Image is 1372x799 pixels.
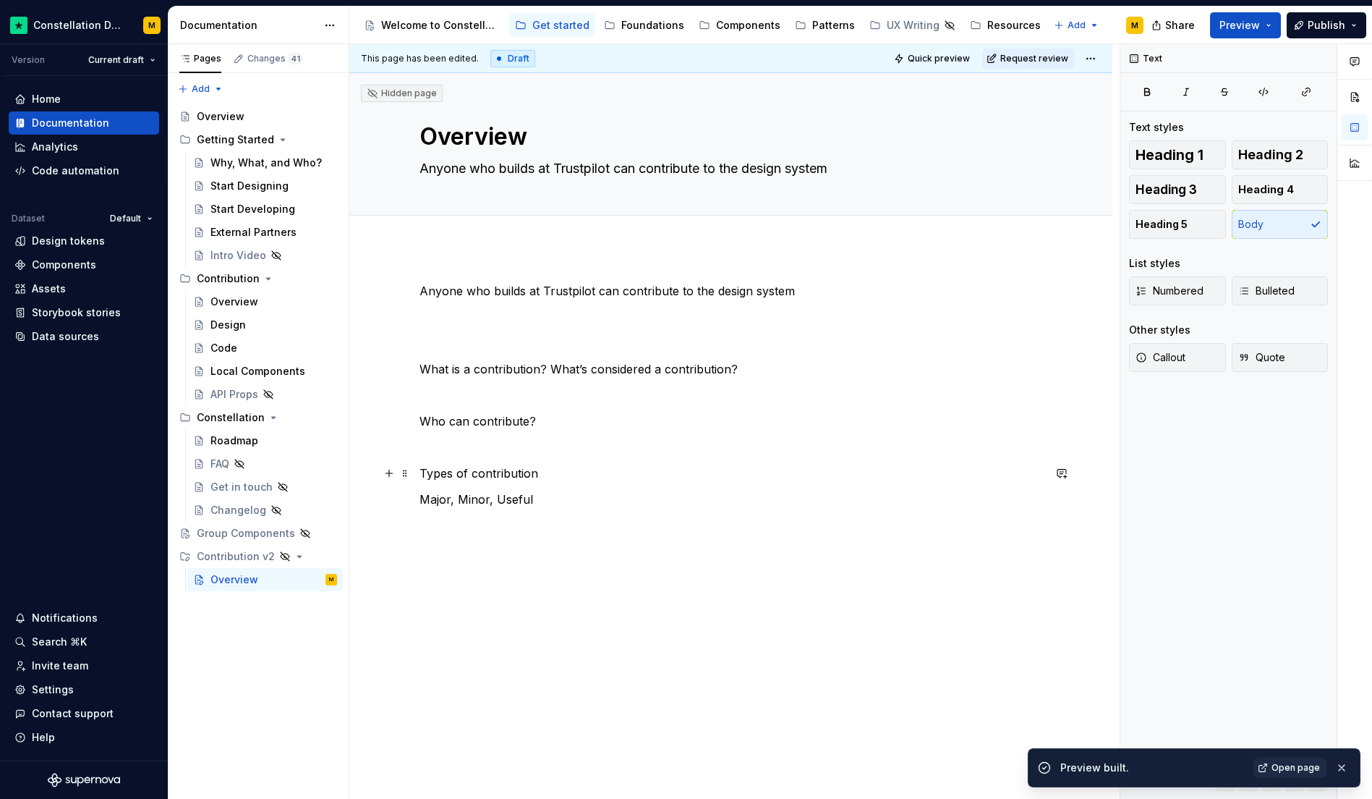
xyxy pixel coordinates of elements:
[179,53,221,64] div: Pages
[1135,350,1185,365] span: Callout
[32,329,99,344] div: Data sources
[9,325,159,348] a: Data sources
[621,18,684,33] div: Foundations
[1144,12,1204,38] button: Share
[32,258,96,272] div: Components
[329,572,333,587] div: M
[1129,210,1226,239] button: Heading 5
[187,221,343,244] a: External Partners
[32,234,105,248] div: Design tokens
[174,545,343,568] div: Contribution v2
[197,132,274,147] div: Getting Started
[890,48,976,69] button: Quick preview
[490,50,535,67] div: Draft
[197,410,265,425] div: Constellation
[110,213,141,224] span: Default
[187,499,343,522] a: Changelog
[32,164,119,178] div: Code automation
[1253,758,1326,778] a: Open page
[1238,148,1303,162] span: Heading 2
[32,706,114,721] div: Contact support
[417,157,1040,180] textarea: Anyone who builds at Trustpilot can contribute to the design system
[197,526,295,541] div: Group Components
[1068,20,1086,31] span: Add
[32,659,88,673] div: Invite team
[174,406,343,429] div: Constellation
[1232,276,1329,305] button: Bulleted
[192,83,210,95] span: Add
[9,135,159,158] a: Analytics
[88,54,144,66] span: Current draft
[9,277,159,300] a: Assets
[1129,323,1190,337] div: Other styles
[210,156,322,170] div: Why, What, and Who?
[187,360,343,383] a: Local Components
[32,116,109,130] div: Documentation
[12,54,45,66] div: Version
[1129,343,1226,372] button: Callout
[1129,256,1180,271] div: List styles
[532,18,589,33] div: Get started
[148,20,155,31] div: M
[210,202,295,216] div: Start Developing
[174,128,343,151] div: Getting Started
[509,14,595,37] a: Get started
[32,682,74,697] div: Settings
[187,475,343,499] a: Get in touch
[1238,284,1295,298] span: Bulleted
[9,678,159,701] a: Settings
[187,244,343,267] a: Intro Video
[419,491,1043,508] p: Major, Minor, Useful
[187,290,343,313] a: Overview
[987,18,1041,33] div: Resources
[417,119,1040,154] textarea: Overview
[419,413,1043,430] p: Who can contribute?
[812,18,855,33] div: Patterns
[361,53,479,64] span: This page has been edited.
[9,229,159,253] a: Design tokens
[1060,761,1245,775] div: Preview built.
[187,452,343,475] a: FAQ
[887,18,939,33] div: UX Writing
[1232,175,1329,204] button: Heading 4
[197,109,244,124] div: Overview
[1308,18,1345,33] span: Publish
[210,318,246,332] div: Design
[187,198,343,221] a: Start Developing
[9,301,159,324] a: Storybook stories
[174,105,343,128] a: Overview
[197,271,260,286] div: Contribution
[1129,175,1226,204] button: Heading 3
[419,465,1043,482] p: Types of contribution
[32,611,98,625] div: Notifications
[32,140,78,154] div: Analytics
[210,480,273,494] div: Get in touch
[1135,182,1197,197] span: Heading 3
[82,50,162,70] button: Current draft
[48,773,120,787] svg: Supernova Logo
[187,429,343,452] a: Roadmap
[210,225,297,240] div: External Partners
[187,568,343,591] a: OverviewM
[210,572,258,587] div: Overview
[367,88,437,99] div: Hidden page
[9,253,159,276] a: Components
[9,159,159,182] a: Code automation
[908,53,970,64] span: Quick preview
[197,549,275,564] div: Contribution v2
[10,17,27,34] img: d602db7a-5e75-4dfe-a0a4-4b8163c7bad2.png
[174,267,343,290] div: Contribution
[1129,120,1184,135] div: Text styles
[187,151,343,174] a: Why, What, and Who?
[693,14,786,37] a: Components
[9,606,159,630] button: Notifications
[210,341,237,355] div: Code
[9,702,159,725] button: Contact support
[289,53,302,64] span: 41
[12,213,45,224] div: Dataset
[210,503,266,517] div: Changelog
[210,387,258,402] div: API Props
[1135,217,1188,232] span: Heading 5
[598,14,690,37] a: Foundations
